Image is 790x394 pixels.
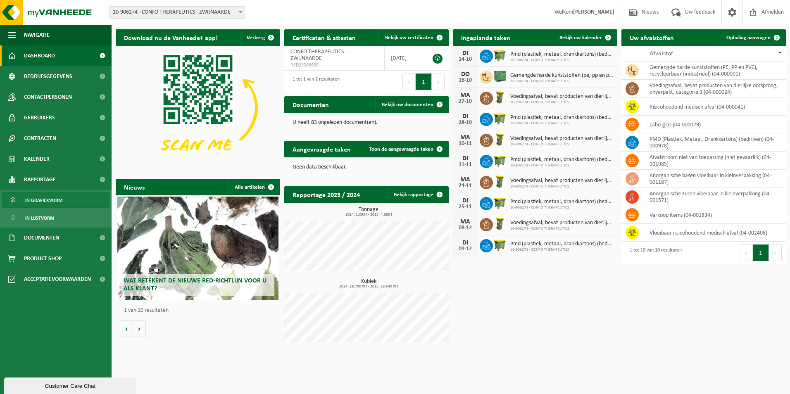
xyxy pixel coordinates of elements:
[559,35,602,40] span: Bekijk uw kalender
[290,49,347,62] span: CONFO THERAPEUTICS - ZWIJNAARDE
[124,308,276,313] p: 1 van 10 resultaten
[24,228,59,248] span: Documenten
[385,35,433,40] span: Bekijk uw certificaten
[457,155,474,162] div: DI
[2,192,109,208] a: In grafiekvorm
[510,100,613,105] span: 10-906274 - CONFO THERAPEUTICS
[247,35,265,40] span: Verberg
[284,186,368,202] h2: Rapportage 2025 / 2024
[284,29,364,45] h2: Certificaten & attesten
[284,96,337,112] h2: Documenten
[382,102,433,107] span: Bekijk uw documenten
[740,244,753,261] button: Previous
[457,176,474,183] div: MA
[116,46,280,169] img: Download de VHEPlus App
[493,217,507,231] img: WB-0060-HPE-GN-51
[493,154,507,168] img: WB-1100-HPE-GN-51
[643,80,786,98] td: voedingsafval, bevat producten van dierlijke oorsprong, onverpakt, categorie 3 (04-000024)
[288,213,449,217] span: 2024: 1,093 t - 2025: 4,685 t
[493,112,507,126] img: WB-1100-HPE-GN-51
[643,62,786,80] td: gemengde harde kunststoffen (PE, PP en PVC), recycleerbaar (industrieel) (04-000001)
[109,7,245,18] span: 10-906274 - CONFO THERAPEUTICS - ZWIJNAARDE
[720,29,785,46] a: Ophaling aanvragen
[573,9,614,15] strong: [PERSON_NAME]
[369,147,433,152] span: Toon de aangevraagde taken
[643,116,786,133] td: labo-glas (04-000079)
[457,204,474,210] div: 25-11
[457,71,474,78] div: DO
[643,152,786,170] td: afvalstroom niet van toepassing (niet gevaarlijk) (04-001085)
[643,133,786,152] td: PMD (Plastiek, Metaal, Drankkartons) (bedrijven) (04-000978)
[650,50,673,57] span: Afvalstof
[25,192,62,208] span: In grafiekvorm
[109,6,245,19] span: 10-906274 - CONFO THERAPEUTICS - ZWIJNAARDE
[510,241,613,247] span: Pmd (plastiek, metaal, drankkartons) (bedrijven)
[510,178,613,184] span: Voedingsafval, bevat producten van dierlijke oorsprong, onverpakt, categorie 3
[510,93,613,100] span: Voedingsafval, bevat producten van dierlijke oorsprong, onverpakt, categorie 3
[626,244,682,262] div: 1 tot 10 van 10 resultaten
[493,90,507,104] img: WB-0060-HPE-GN-51
[643,188,786,206] td: anorganische zuren vloeibaar in kleinverpakking (04-001571)
[24,107,55,128] span: Gebruikers
[457,162,474,168] div: 11-11
[24,128,56,149] span: Contracten
[457,134,474,141] div: MA
[457,78,474,83] div: 16-10
[457,240,474,246] div: DI
[25,210,54,226] span: In lijstvorm
[24,45,55,66] span: Dashboard
[510,247,613,252] span: 10-906274 - CONFO THERAPEUTICS
[457,113,474,120] div: DI
[228,179,279,195] a: Alle artikelen
[510,58,613,63] span: 10-906274 - CONFO THERAPEUTICS
[2,210,109,225] a: In lijstvorm
[24,149,50,169] span: Kalender
[493,69,507,83] img: PB-HB-1400-HPE-GN-01
[290,62,378,69] span: RED25006630
[133,320,146,337] button: Volgende
[24,248,62,269] span: Product Shop
[457,50,474,57] div: DI
[510,157,613,163] span: Pmd (plastiek, metaal, drankkartons) (bedrijven)
[387,186,448,203] a: Bekijk rapportage
[457,141,474,147] div: 10-11
[293,164,440,170] p: Geen data beschikbaar.
[457,246,474,252] div: 09-12
[753,244,769,261] button: 1
[726,35,771,40] span: Ophaling aanvragen
[375,96,448,113] a: Bekijk uw documenten
[457,218,474,225] div: MA
[493,48,507,62] img: WB-1100-HPE-GN-51
[378,29,448,46] a: Bekijk uw certificaten
[643,206,786,224] td: verkoop items (04-001834)
[493,133,507,147] img: WB-0060-HPE-GN-51
[288,285,449,289] span: 2024: 29,700 m3 - 2025: 28,640 m3
[510,220,613,226] span: Voedingsafval, bevat producten van dierlijke oorsprong, onverpakt, categorie 3
[457,120,474,126] div: 28-10
[510,142,613,147] span: 10-906274 - CONFO THERAPEUTICS
[510,79,613,84] span: 10-906274 - CONFO THERAPEUTICS
[117,197,278,300] a: Wat betekent de nieuwe RED-richtlijn voor u als klant?
[643,98,786,116] td: risicohoudend medisch afval (04-000041)
[510,199,613,205] span: Pmd (plastiek, metaal, drankkartons) (bedrijven)
[240,29,279,46] button: Verberg
[288,279,449,289] h3: Kubiek
[621,29,682,45] h2: Uw afvalstoffen
[453,29,519,45] h2: Ingeplande taken
[493,238,507,252] img: WB-1100-HPE-GN-51
[493,196,507,210] img: WB-1100-HPE-GN-51
[510,226,613,231] span: 10-906274 - CONFO THERAPEUTICS
[457,183,474,189] div: 24-11
[432,74,445,90] button: Next
[288,73,340,91] div: 1 tot 1 van 1 resultaten
[510,72,613,79] span: Gemengde harde kunststoffen (pe, pp en pvc), recycleerbaar (industrieel)
[510,121,613,126] span: 10-906274 - CONFO THERAPEUTICS
[643,224,786,242] td: Vloeibaar risicohoudend medisch afval (04-002408)
[4,376,138,394] iframe: chat widget
[363,141,448,157] a: Toon de aangevraagde taken
[769,244,782,261] button: Next
[553,29,616,46] a: Bekijk uw kalender
[510,163,613,168] span: 10-906274 - CONFO THERAPEUTICS
[116,179,153,195] h2: Nieuws
[116,29,226,45] h2: Download nu de Vanheede+ app!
